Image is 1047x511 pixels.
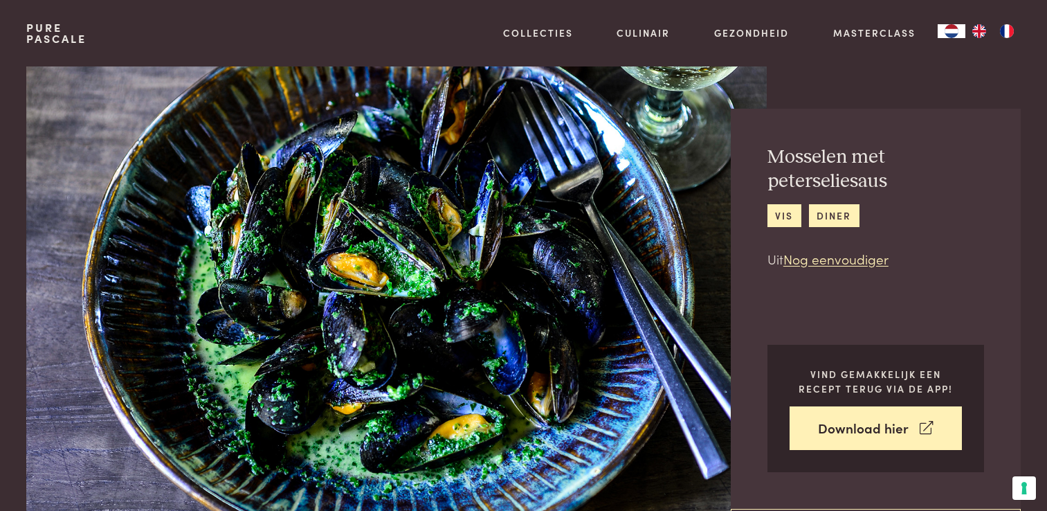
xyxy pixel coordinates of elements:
a: Culinair [617,26,670,40]
a: FR [993,24,1021,38]
a: Download hier [790,406,962,450]
a: Collecties [503,26,573,40]
a: EN [965,24,993,38]
a: Masterclass [833,26,916,40]
a: diner [809,204,859,227]
p: Vind gemakkelijk een recept terug via de app! [790,367,962,395]
ul: Language list [965,24,1021,38]
a: PurePascale [26,22,87,44]
aside: Language selected: Nederlands [938,24,1021,38]
div: Language [938,24,965,38]
a: Nog eenvoudiger [783,249,889,268]
h2: Mosselen met peterseliesaus [767,145,984,193]
p: Uit [767,249,984,269]
img: Mosselen met peterseliesaus [26,66,766,511]
button: Uw voorkeuren voor toestemming voor trackingtechnologieën [1012,476,1036,500]
a: NL [938,24,965,38]
a: vis [767,204,801,227]
a: Gezondheid [714,26,789,40]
